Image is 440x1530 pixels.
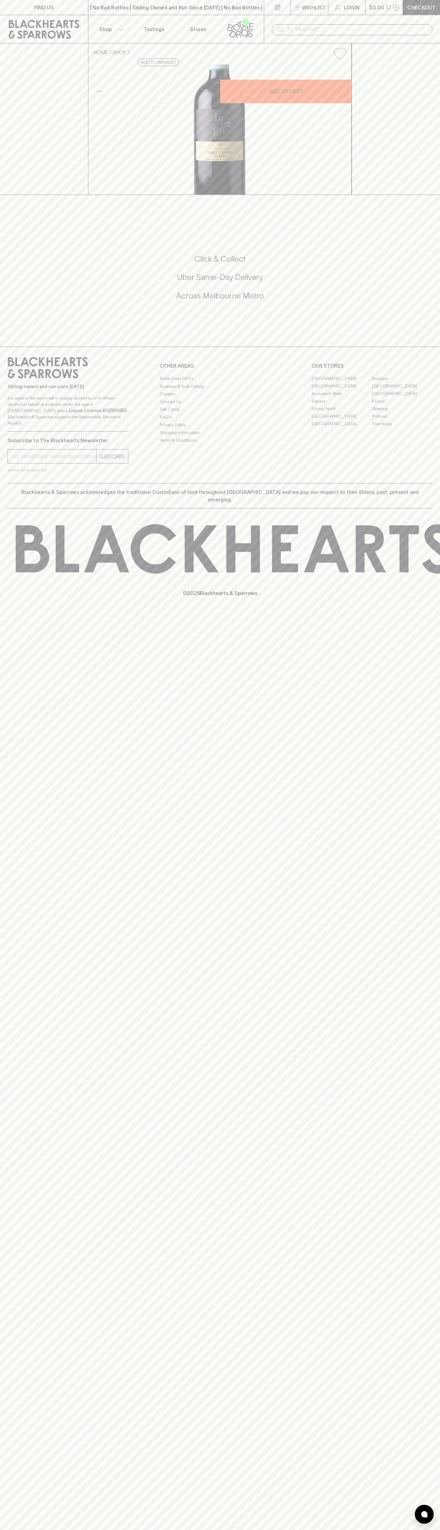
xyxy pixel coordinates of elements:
p: Sibling owned and run since [DATE] [8,383,128,390]
p: Blackhearts & Sparrows acknowledges the traditional Custodians of land throughout [GEOGRAPHIC_DAT... [12,488,428,503]
a: Prahran [372,412,432,420]
strong: Liquor License #32064953 [69,408,127,413]
a: Braddon [372,375,432,382]
p: OTHER AREAS [160,362,281,370]
a: Business & Bulk Gifting [160,382,281,390]
a: Careers [160,390,281,398]
a: [GEOGRAPHIC_DATA] [312,382,372,390]
a: Shipping Information [160,429,281,436]
button: Add to wishlist [331,46,349,62]
a: [GEOGRAPHIC_DATA] [312,420,372,428]
a: Stores [176,15,220,43]
p: Login [344,4,359,11]
p: OUR STORES [312,362,432,370]
h5: Uber Same-Day Delivery [8,272,432,282]
a: [GEOGRAPHIC_DATA] [372,390,432,397]
p: FIND US [34,4,54,11]
div: Call to action block [8,229,432,334]
p: Shop [99,25,112,33]
img: bubble-icon [421,1511,427,1517]
a: Elwood [312,397,372,405]
button: SUBSCRIBE [97,450,128,463]
input: Try "Pinot noir" [287,25,427,35]
h5: Click & Collect [8,254,432,264]
a: SHOP [113,49,126,55]
img: 39646.png [88,65,351,195]
a: Tastings [132,15,176,43]
p: Subscribe to The Blackhearts Newsletter [8,437,128,444]
h5: Across Melbourne Metro [8,291,432,301]
p: Wishlist [302,4,326,11]
p: 0 [395,6,397,9]
a: Privacy Policy [160,421,281,429]
p: We will never spam you [8,467,128,473]
button: ADD TO CART [220,80,352,103]
a: Bottle Drop FAQ's [160,375,281,382]
a: [GEOGRAPHIC_DATA] [372,382,432,390]
a: [GEOGRAPHIC_DATA] [312,375,372,382]
a: Thornbury [372,420,432,428]
a: Fitzroy North [312,405,372,412]
button: Add to wishlist [138,59,179,66]
a: Brunswick West [312,390,372,397]
p: $0.00 [369,4,384,11]
a: Geelong [372,405,432,412]
a: Gift Cards [160,406,281,413]
p: Tastings [144,25,164,33]
a: Terms & Conditions [160,437,281,444]
button: Shop [88,15,132,43]
input: e.g. jane@blackheartsandsparrows.com.au [13,451,96,462]
p: It is against the law to sell or supply alcohol to, or to obtain alcohol on behalf of a person un... [8,395,128,426]
p: SUBSCRIBE [99,453,125,460]
a: [GEOGRAPHIC_DATA] [312,412,372,420]
p: ADD TO CART [269,88,303,95]
a: Contact Us [160,398,281,405]
p: Stores [190,25,206,33]
a: FAQ's [160,413,281,421]
p: Checkout [407,4,436,11]
a: HOME [93,49,108,55]
a: Fitzroy [372,397,432,405]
